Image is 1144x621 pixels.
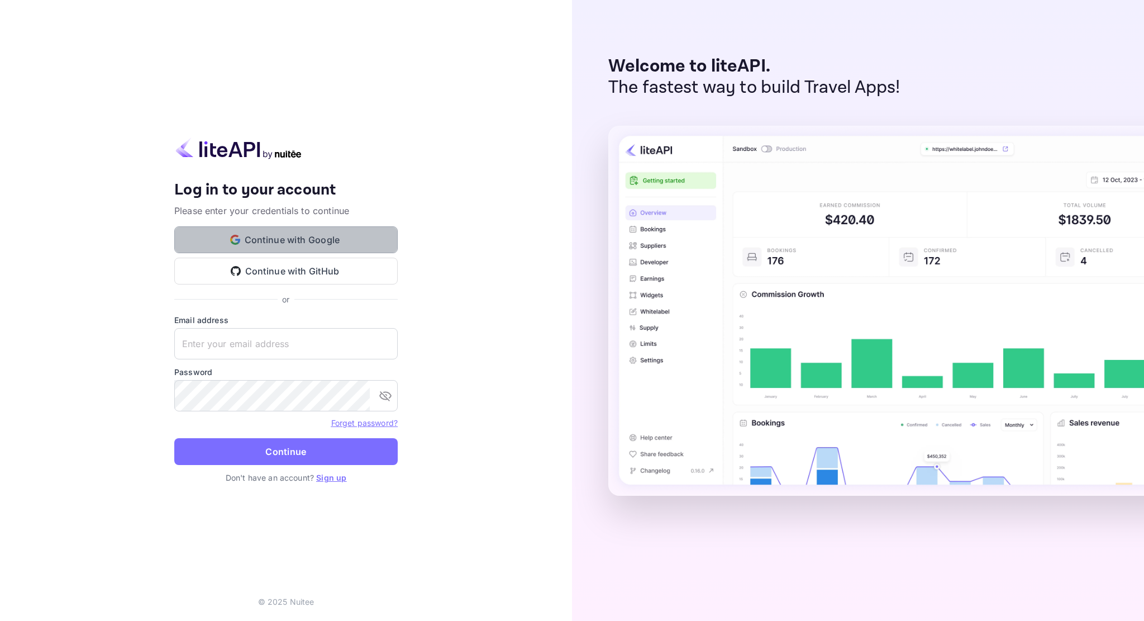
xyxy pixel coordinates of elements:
button: Continue [174,438,398,465]
p: or [282,293,289,305]
a: Sign up [316,473,346,482]
input: Enter your email address [174,328,398,359]
h4: Log in to your account [174,181,398,200]
a: Forget password? [331,417,398,428]
button: toggle password visibility [374,385,397,407]
button: Continue with GitHub [174,258,398,285]
p: Don't have an account? [174,472,398,483]
label: Email address [174,314,398,326]
button: Continue with Google [174,226,398,253]
p: © 2025 Nuitee [258,596,314,608]
a: Forget password? [331,418,398,428]
label: Password [174,366,398,378]
p: The fastest way to build Travel Apps! [608,77,900,98]
img: liteapi [174,138,303,159]
p: Please enter your credentials to continue [174,204,398,217]
p: Welcome to liteAPI. [608,56,900,77]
